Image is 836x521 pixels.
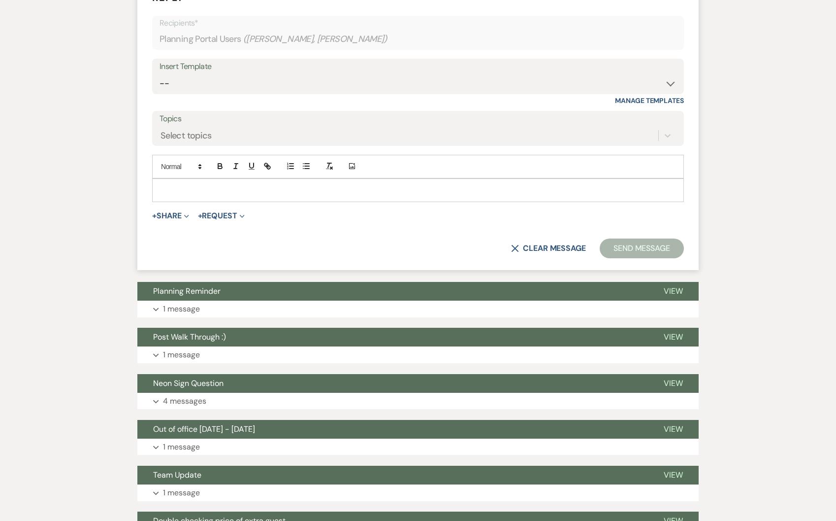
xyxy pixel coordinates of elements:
span: Team Update [153,470,201,480]
button: Post Walk Through :) [137,328,648,347]
button: View [648,420,699,439]
span: Out of office [DATE] - [DATE] [153,424,255,434]
span: View [664,332,683,342]
span: Neon Sign Question [153,378,224,388]
p: 4 messages [163,395,206,408]
a: Manage Templates [615,96,684,105]
div: Select topics [161,129,212,142]
button: View [648,282,699,301]
button: View [648,466,699,485]
button: Team Update [137,466,648,485]
button: 4 messages [137,393,699,410]
p: 1 message [163,441,200,453]
div: Planning Portal Users [160,30,676,49]
button: 1 message [137,485,699,501]
button: Request [198,212,245,220]
button: 1 message [137,347,699,363]
span: + [198,212,202,220]
p: 1 message [163,303,200,315]
p: Recipients* [160,17,676,30]
span: View [664,378,683,388]
button: View [648,374,699,393]
span: View [664,424,683,434]
span: Post Walk Through :) [153,332,226,342]
button: Neon Sign Question [137,374,648,393]
span: View [664,286,683,296]
button: Clear message [511,244,586,252]
span: + [152,212,157,220]
span: ( [PERSON_NAME], [PERSON_NAME] ) [243,33,388,46]
p: 1 message [163,348,200,361]
span: Planning Reminder [153,286,221,296]
label: Topics [160,112,676,126]
button: Out of office [DATE] - [DATE] [137,420,648,439]
button: Send Message [600,239,684,258]
button: View [648,328,699,347]
button: 1 message [137,439,699,455]
button: Planning Reminder [137,282,648,301]
p: 1 message [163,486,200,499]
div: Insert Template [160,60,676,74]
button: Share [152,212,189,220]
button: 1 message [137,301,699,317]
span: View [664,470,683,480]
